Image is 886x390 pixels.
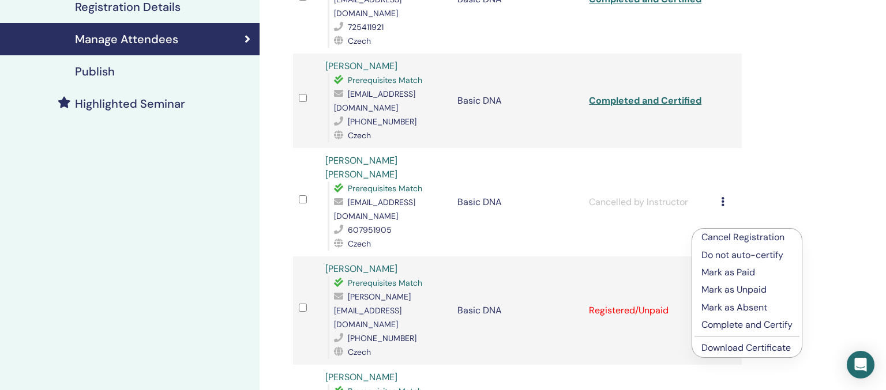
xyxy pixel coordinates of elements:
span: Czech [348,238,371,249]
span: Prerequisites Match [348,278,422,288]
span: [PHONE_NUMBER] [348,116,416,127]
p: Do not auto-certify [701,248,793,262]
p: Mark as Paid [701,266,793,279]
div: Open Intercom Messenger [847,351,874,378]
h4: Highlighted Seminar [75,97,185,111]
a: [PERSON_NAME] [325,263,397,275]
a: Completed and Certified [589,94,701,107]
span: Czech [348,130,371,141]
h4: Publish [75,65,115,78]
a: [PERSON_NAME] [325,371,397,383]
td: Basic DNA [452,256,584,365]
p: Complete and Certify [701,318,793,332]
a: Download Certificate [701,342,791,354]
a: [PERSON_NAME] [325,60,397,72]
span: [PHONE_NUMBER] [348,333,416,343]
span: [EMAIL_ADDRESS][DOMAIN_NAME] [334,197,415,221]
p: Mark as Unpaid [701,283,793,297]
span: 607951905 [348,225,392,235]
td: Basic DNA [452,54,584,148]
a: [PERSON_NAME] [PERSON_NAME] [325,154,397,180]
span: [PERSON_NAME][EMAIL_ADDRESS][DOMAIN_NAME] [334,291,411,330]
p: Cancel Registration [701,230,793,244]
span: Czech [348,36,371,46]
p: Mark as Absent [701,301,793,315]
h4: Manage Attendees [75,32,178,46]
span: [EMAIL_ADDRESS][DOMAIN_NAME] [334,89,415,113]
span: Prerequisites Match [348,75,422,85]
span: 725411921 [348,22,384,32]
td: Basic DNA [452,148,584,256]
span: Prerequisites Match [348,183,422,194]
span: Czech [348,347,371,357]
